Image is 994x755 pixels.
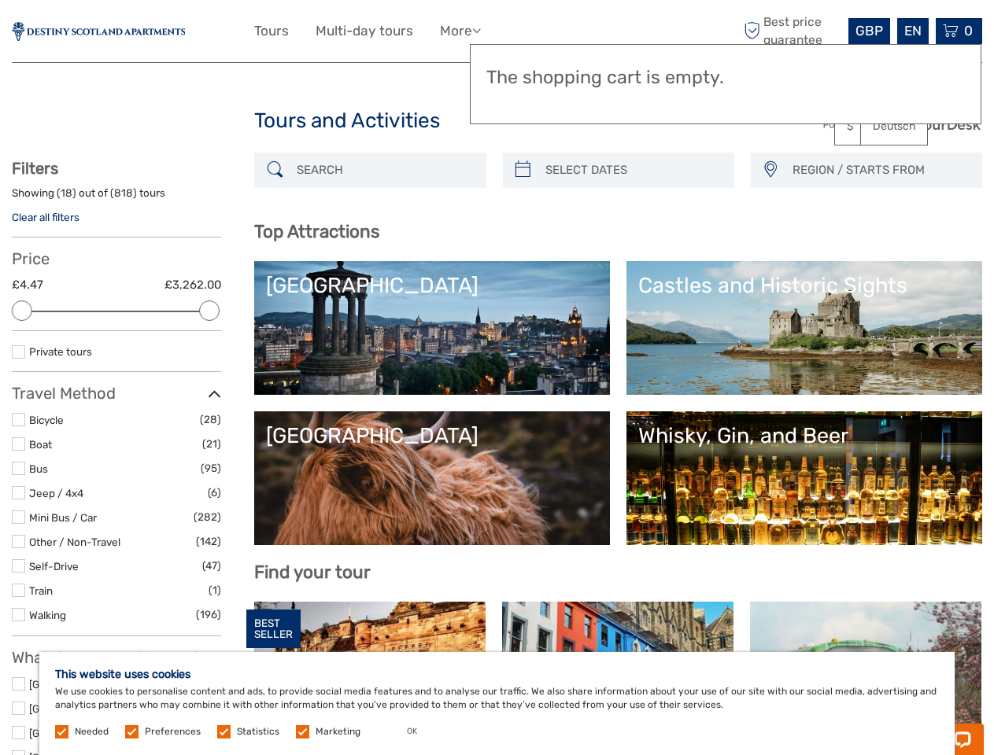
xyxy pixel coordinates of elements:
a: Train [29,584,53,597]
h5: This website uses cookies [55,668,939,681]
span: (47) [202,557,221,575]
span: (28) [200,411,221,429]
a: Clear all filters [12,211,79,223]
input: SEARCH [290,157,478,184]
a: Whisky, Gin, and Beer [638,423,970,533]
input: SELECT DATES [539,157,726,184]
div: EN [897,18,929,44]
label: 18 [61,186,72,201]
strong: Filters [12,159,58,178]
img: 2586-5bdb998b-20c5-4af0-9f9c-ddee4a3bcf6d_logo_small.jpg [12,22,185,41]
a: Deutsch [861,112,927,141]
b: Top Attractions [254,221,379,242]
h3: Travel Method [12,384,221,403]
p: Chat now [22,28,178,40]
div: BEST SELLER [246,610,301,649]
img: PurchaseViaTourDesk.png [822,115,982,134]
button: Open LiveChat chat widget [181,24,200,43]
div: [GEOGRAPHIC_DATA] [266,423,598,448]
div: Whisky, Gin, and Beer [638,423,970,448]
a: Jeep / 4x4 [29,487,83,499]
button: REGION / STARTS FROM [785,157,974,183]
label: Marketing [316,725,360,738]
span: (1) [209,581,221,599]
h3: The shopping cart is empty. [486,67,965,89]
a: [GEOGRAPHIC_DATA] [266,273,598,383]
a: [GEOGRAPHIC_DATA] [29,702,136,715]
a: More [440,20,481,42]
a: Bus [29,462,48,475]
a: $ [835,112,889,141]
div: Showing ( ) out of ( ) tours [12,186,221,210]
h3: Price [12,249,221,268]
a: Private tours [29,345,92,358]
a: Multi-day tours [316,20,413,42]
a: [GEOGRAPHIC_DATA] [29,678,136,691]
span: GBP [855,23,883,39]
span: 0 [962,23,975,39]
span: (142) [196,532,221,551]
span: (196) [196,606,221,624]
label: £3,262.00 [164,277,221,293]
a: Self-Drive [29,560,79,573]
div: [GEOGRAPHIC_DATA] [266,273,598,298]
a: Castles and Historic Sights [638,273,970,383]
b: Find your tour [254,562,371,583]
span: (282) [194,508,221,526]
a: Mini Bus / Car [29,511,97,524]
a: Tours [254,20,289,42]
a: Bicycle [29,414,64,426]
span: Best price guarantee [740,13,844,48]
span: (95) [201,459,221,477]
label: 818 [114,186,133,201]
a: Walking [29,609,66,621]
h1: Tours and Activities [254,109,740,134]
a: Boat [29,438,52,451]
span: (6) [208,484,221,502]
span: (21) [202,435,221,453]
a: [GEOGRAPHIC_DATA] [29,727,136,739]
label: Preferences [145,725,201,738]
div: Castles and Historic Sights [638,273,970,298]
label: Needed [75,725,109,738]
h3: What do you want to see? [12,648,221,667]
a: [GEOGRAPHIC_DATA] [266,423,598,533]
button: OK [391,724,433,739]
div: We use cookies to personalise content and ads, to provide social media features and to analyse ou... [39,652,955,755]
a: Other / Non-Travel [29,536,120,548]
label: £4.47 [12,277,43,293]
label: Statistics [237,725,279,738]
